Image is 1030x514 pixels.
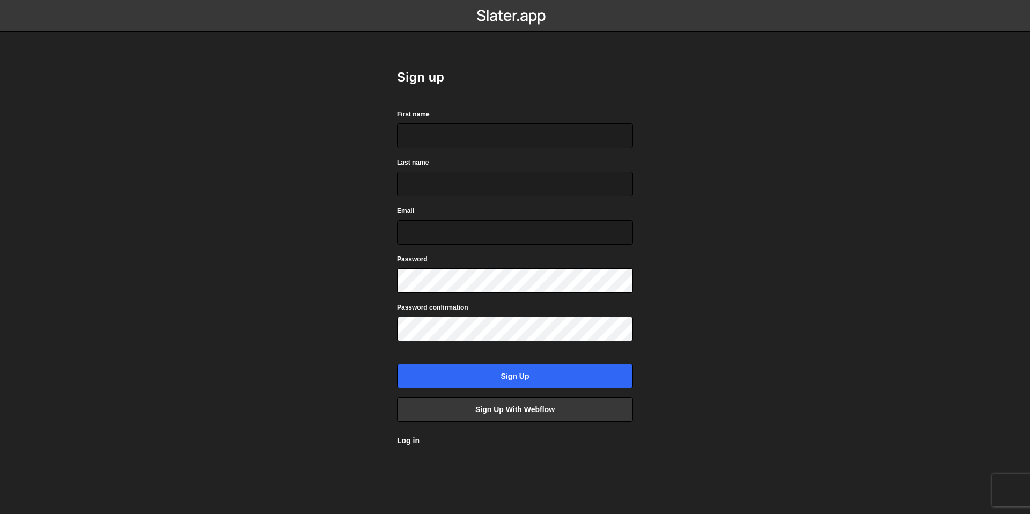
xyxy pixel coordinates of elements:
[397,364,633,388] input: Sign up
[397,302,468,313] label: Password confirmation
[397,157,429,168] label: Last name
[397,254,428,265] label: Password
[397,436,420,445] a: Log in
[397,69,633,86] h2: Sign up
[397,205,414,216] label: Email
[397,397,633,422] a: Sign up with Webflow
[397,109,430,120] label: First name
